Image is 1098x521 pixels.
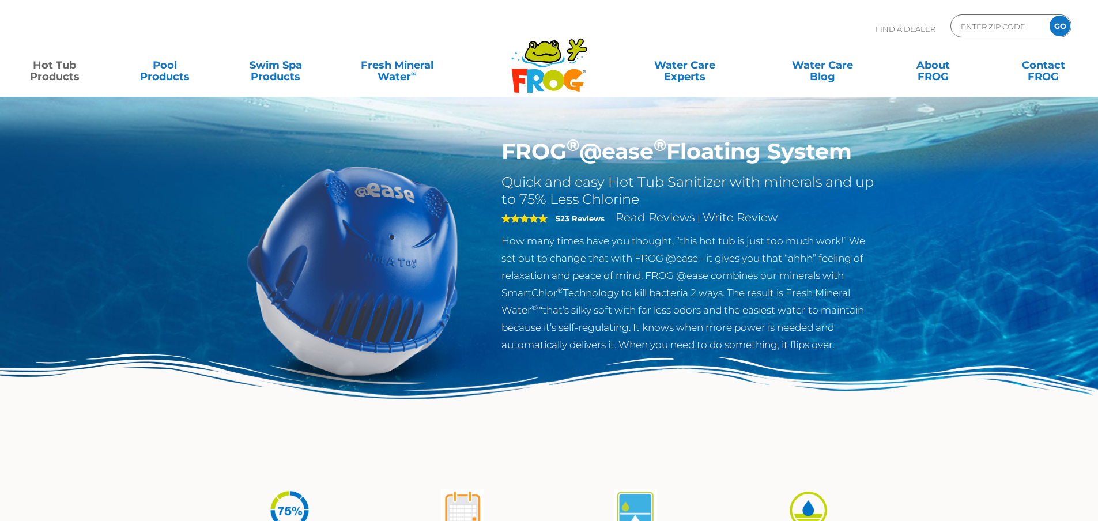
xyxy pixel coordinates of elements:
input: GO [1050,16,1070,36]
a: Read Reviews [616,210,695,224]
img: Frog Products Logo [505,23,594,93]
a: Water CareExperts [615,54,754,77]
sup: ® [654,135,666,155]
a: PoolProducts [122,54,208,77]
sup: ® [567,135,579,155]
p: How many times have you thought, “this hot tub is just too much work!” We set out to change that ... [501,232,878,353]
p: Find A Dealer [876,14,935,43]
a: Water CareBlog [779,54,865,77]
span: | [697,213,700,224]
a: Write Review [703,210,778,224]
a: Swim SpaProducts [233,54,319,77]
span: 5 [501,214,548,223]
sup: ∞ [411,69,417,78]
a: AboutFROG [890,54,976,77]
img: hot-tub-product-atease-system.png [221,138,485,402]
a: Fresh MineralWater∞ [343,54,451,77]
a: ContactFROG [1001,54,1086,77]
sup: ®∞ [531,303,542,312]
h2: Quick and easy Hot Tub Sanitizer with minerals and up to 75% Less Chlorine [501,173,878,208]
sup: ® [557,286,563,295]
a: Hot TubProducts [12,54,97,77]
strong: 523 Reviews [556,214,605,223]
h1: FROG @ease Floating System [501,138,878,165]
